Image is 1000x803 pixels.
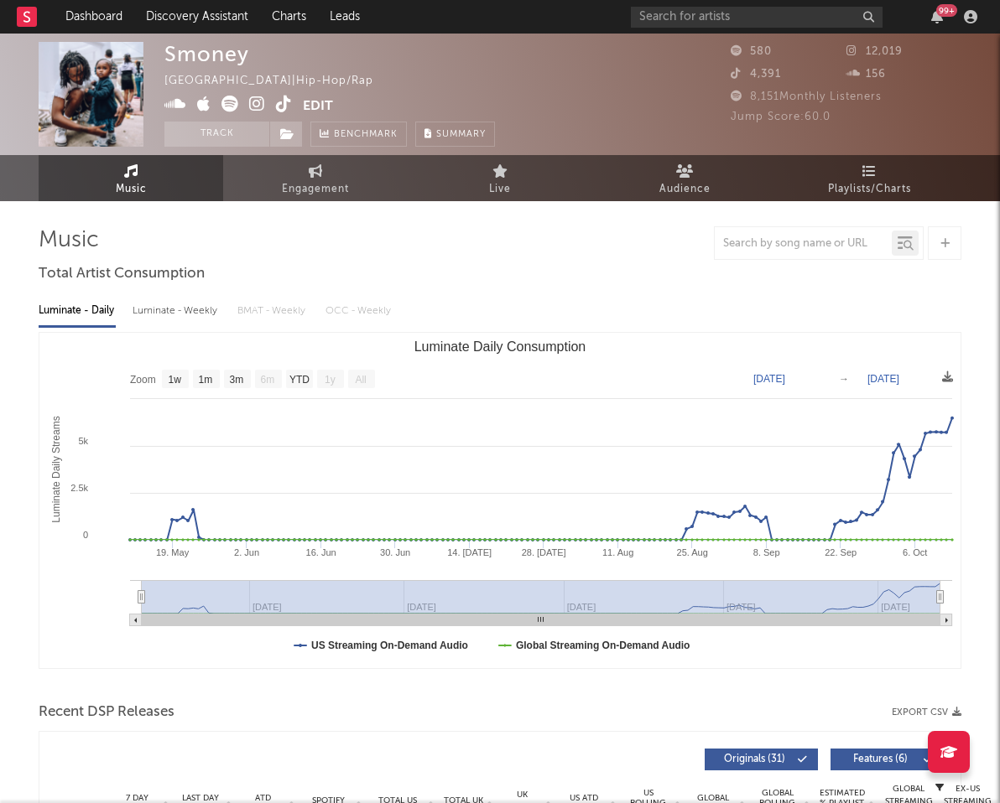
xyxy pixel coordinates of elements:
text: 5k [78,436,88,446]
text: 8. Sep [753,547,780,557]
a: Audience [592,155,777,201]
a: Benchmark [310,122,407,147]
text: 2. Jun [234,547,259,557]
span: Benchmark [334,125,398,145]
div: [GEOGRAPHIC_DATA] | Hip-Hop/Rap [164,71,393,91]
a: Live [408,155,592,201]
text: 30. Jun [380,547,410,557]
text: [DATE] [867,373,899,385]
span: Jump Score: 60.0 [731,111,831,122]
span: Summary [436,130,486,139]
div: Luminate - Daily [39,297,116,325]
text: 11. Aug [602,547,633,557]
text: 25. Aug [677,547,708,557]
span: Total Artist Consumption [39,264,205,284]
button: Edit [303,96,333,117]
text: 0 [83,530,88,540]
text: 16. Jun [306,547,336,557]
text: 3m [230,374,244,386]
button: Export CSV [892,707,961,718]
span: Playlists/Charts [828,179,911,199]
text: YTD [289,374,310,386]
text: 1w [169,374,182,386]
input: Search by song name or URL [715,237,892,251]
text: Luminate Daily Consumption [414,339,586,354]
span: Audience [659,179,711,199]
span: Recent DSP Releases [39,702,174,723]
text: US Streaming On-Demand Audio [311,640,468,651]
svg: Luminate Daily Consumption [39,333,961,668]
span: Features ( 6 ) [841,754,919,764]
text: Luminate Daily Streams [50,416,62,522]
a: Music [39,155,223,201]
span: 12,019 [846,46,903,57]
button: 99+ [931,10,943,23]
text: 6. Oct [903,547,927,557]
span: Engagement [282,179,349,199]
text: 28. [DATE] [522,547,566,557]
text: 14. [DATE] [447,547,492,557]
a: Playlists/Charts [777,155,961,201]
button: Track [164,122,269,147]
text: 6m [261,374,275,386]
text: Zoom [130,374,156,386]
span: 580 [731,46,772,57]
text: 2.5k [70,483,88,493]
text: 1y [325,374,336,386]
div: Luminate - Weekly [133,297,221,325]
span: Live [489,179,511,199]
text: 19. May [156,547,190,557]
span: 156 [846,69,886,80]
a: Engagement [223,155,408,201]
button: Summary [415,122,495,147]
input: Search for artists [631,7,883,28]
span: Originals ( 31 ) [716,754,793,764]
div: 99 + [936,4,957,17]
button: Features(6) [831,749,944,770]
div: Smoney [164,42,249,66]
text: 22. Sep [825,547,857,557]
text: [DATE] [753,373,785,385]
text: 1m [199,374,213,386]
button: Originals(31) [705,749,818,770]
text: Global Streaming On-Demand Audio [516,640,690,651]
span: 4,391 [731,69,781,80]
text: → [839,373,849,385]
span: 8,151 Monthly Listeners [731,91,882,102]
text: All [355,374,366,386]
span: Music [116,179,147,199]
